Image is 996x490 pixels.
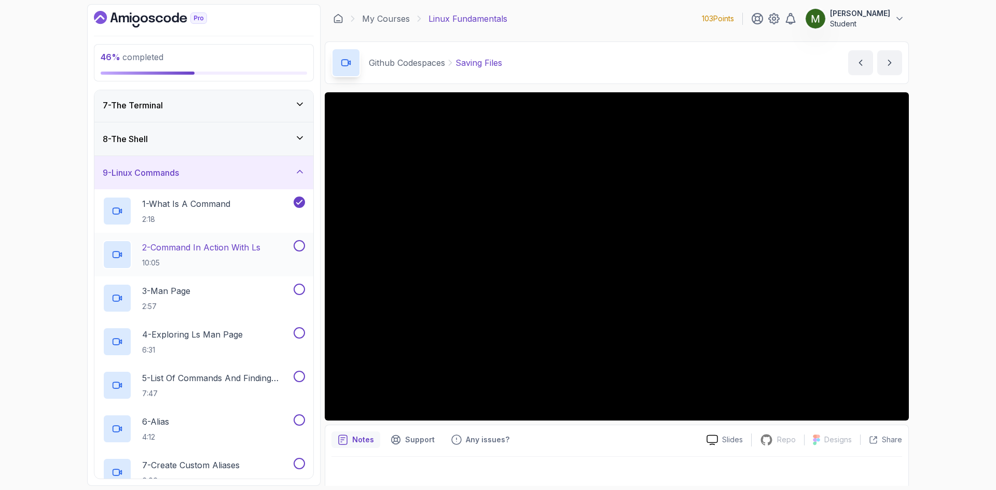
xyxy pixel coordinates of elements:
[94,11,231,27] a: Dashboard
[103,327,305,356] button: 4-Exploring ls Man Page6:31
[455,57,502,69] p: Saving Files
[142,258,260,268] p: 10:05
[722,435,743,445] p: Slides
[142,345,243,355] p: 6:31
[94,89,313,122] button: 7-The Terminal
[101,52,163,62] span: completed
[142,459,240,471] p: 7 - Create Custom Aliases
[806,9,825,29] img: user profile image
[142,372,292,384] p: 5 - List Of Commands And Finding Help
[848,50,873,75] button: previous content
[94,156,313,189] button: 9-Linux Commands
[142,214,230,225] p: 2:18
[702,13,734,24] p: 103 Points
[103,99,163,111] h3: 7 - The Terminal
[384,431,441,448] button: Support button
[445,431,516,448] button: Feedback button
[142,301,190,312] p: 2:57
[94,122,313,156] button: 8-The Shell
[830,8,890,19] p: [PERSON_NAME]
[860,435,902,445] button: Share
[882,435,902,445] p: Share
[331,431,380,448] button: notes button
[352,435,374,445] p: Notes
[142,475,240,486] p: 6:06
[333,13,343,24] a: Dashboard
[369,57,445,69] p: Github Codespaces
[103,133,148,145] h3: 8 - The Shell
[830,19,890,29] p: Student
[142,415,169,428] p: 6 - Alias
[466,435,509,445] p: Any issues?
[877,50,902,75] button: next content
[103,414,305,443] button: 6-Alias4:12
[103,240,305,269] button: 2-Command In Action With ls10:05
[142,285,190,297] p: 3 - Man Page
[103,458,305,487] button: 7-Create Custom Aliases6:06
[777,435,796,445] p: Repo
[103,371,305,400] button: 5-List Of Commands And Finding Help7:47
[142,241,260,254] p: 2 - Command In Action With ls
[824,435,852,445] p: Designs
[142,432,169,442] p: 4:12
[698,435,751,445] a: Slides
[428,12,507,25] p: Linux Fundamentals
[362,12,410,25] a: My Courses
[142,198,230,210] p: 1 - What Is A Command
[101,52,120,62] span: 46 %
[805,8,905,29] button: user profile image[PERSON_NAME]Student
[142,388,292,399] p: 7:47
[325,92,909,421] iframe: 5 - Saving Files
[142,328,243,341] p: 4 - Exploring ls Man Page
[103,284,305,313] button: 3-Man Page2:57
[405,435,435,445] p: Support
[103,166,179,179] h3: 9 - Linux Commands
[103,197,305,226] button: 1-What Is A Command2:18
